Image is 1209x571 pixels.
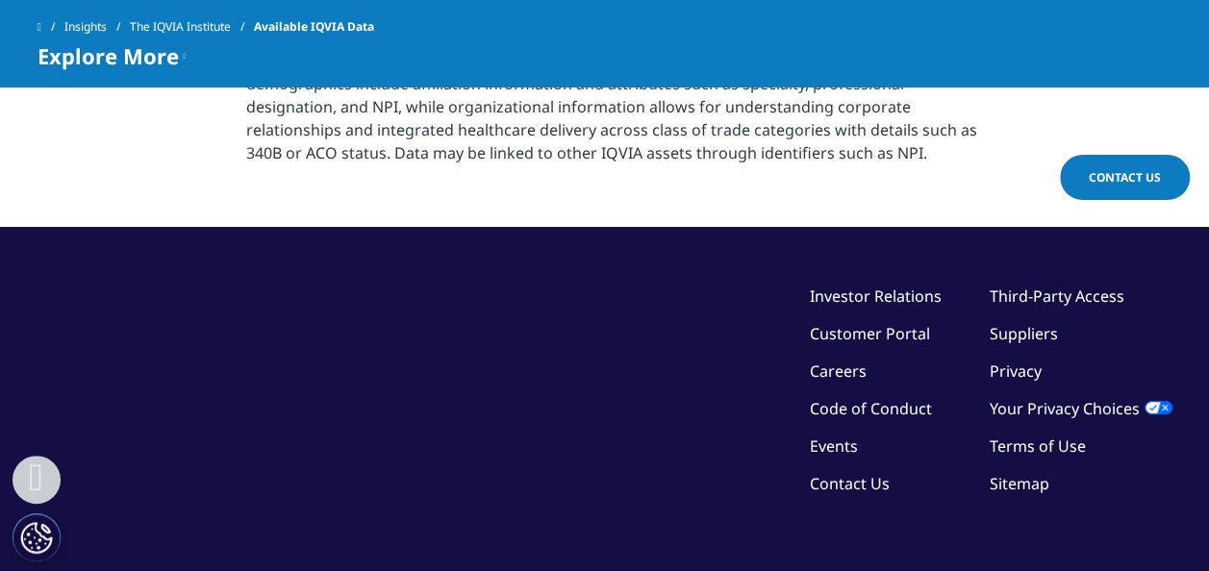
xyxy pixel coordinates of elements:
[254,10,374,44] span: Available IQVIA Data
[990,398,1172,419] a: Your Privacy Choices
[990,435,1086,457] a: Terms of Use
[990,473,1049,494] a: Sitemap
[13,513,61,561] button: Cookies Settings
[246,3,980,179] li: Comprehensive data on more than 9 million healthcare professionals and 700,000 healthcare organiz...
[810,285,942,307] a: Investor Relations
[990,360,1042,382] a: Privacy
[1060,155,1190,200] a: Contact Us
[990,323,1058,344] a: Suppliers
[810,398,932,419] a: Code of Conduct
[1089,169,1161,186] span: Contact Us
[810,323,930,344] a: Customer Portal
[810,435,858,457] a: Events
[130,10,254,44] a: The IQVIA Institute
[810,473,890,494] a: Contact Us
[38,44,179,67] span: Explore More
[64,10,130,44] a: Insights
[810,360,867,382] a: Careers
[990,285,1124,307] a: Third-Party Access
